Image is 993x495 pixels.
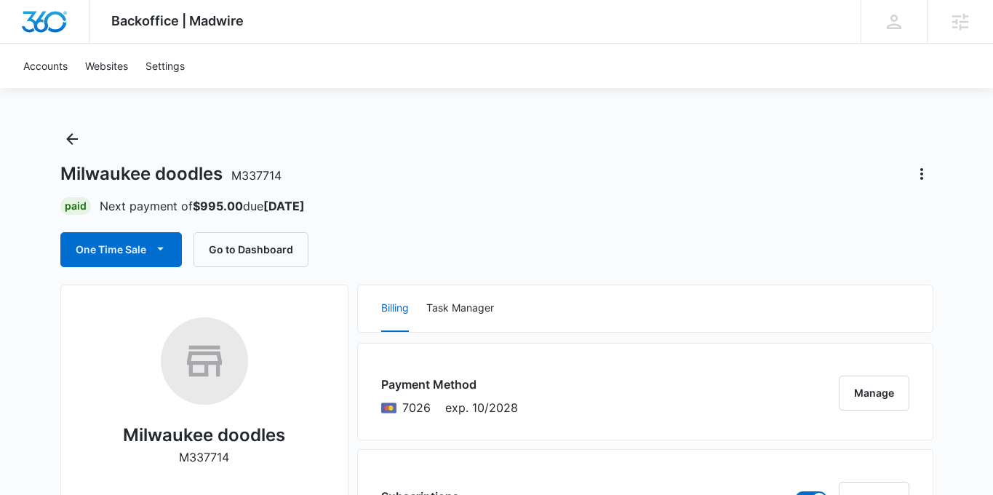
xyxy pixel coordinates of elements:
[60,197,91,215] div: Paid
[381,376,518,393] h3: Payment Method
[111,13,244,28] span: Backoffice | Madwire
[55,86,130,95] div: Domain Overview
[910,162,933,186] button: Actions
[381,285,409,332] button: Billing
[60,232,182,267] button: One Time Sale
[39,84,51,96] img: tab_domain_overview_orange.svg
[193,199,243,213] strong: $995.00
[194,232,308,267] button: Go to Dashboard
[161,86,245,95] div: Keywords by Traffic
[179,448,229,466] p: M337714
[445,399,518,416] span: exp. 10/2028
[263,199,305,213] strong: [DATE]
[60,163,282,185] h1: Milwaukee doodles
[100,197,305,215] p: Next payment of due
[76,44,137,88] a: Websites
[137,44,194,88] a: Settings
[145,84,156,96] img: tab_keywords_by_traffic_grey.svg
[123,422,285,448] h2: Milwaukee doodles
[231,168,282,183] span: M337714
[426,285,494,332] button: Task Manager
[41,23,71,35] div: v 4.0.25
[38,38,160,49] div: Domain: [DOMAIN_NAME]
[23,38,35,49] img: website_grey.svg
[15,44,76,88] a: Accounts
[60,127,84,151] button: Back
[23,23,35,35] img: logo_orange.svg
[402,399,431,416] span: Mastercard ending with
[839,376,909,411] button: Manage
